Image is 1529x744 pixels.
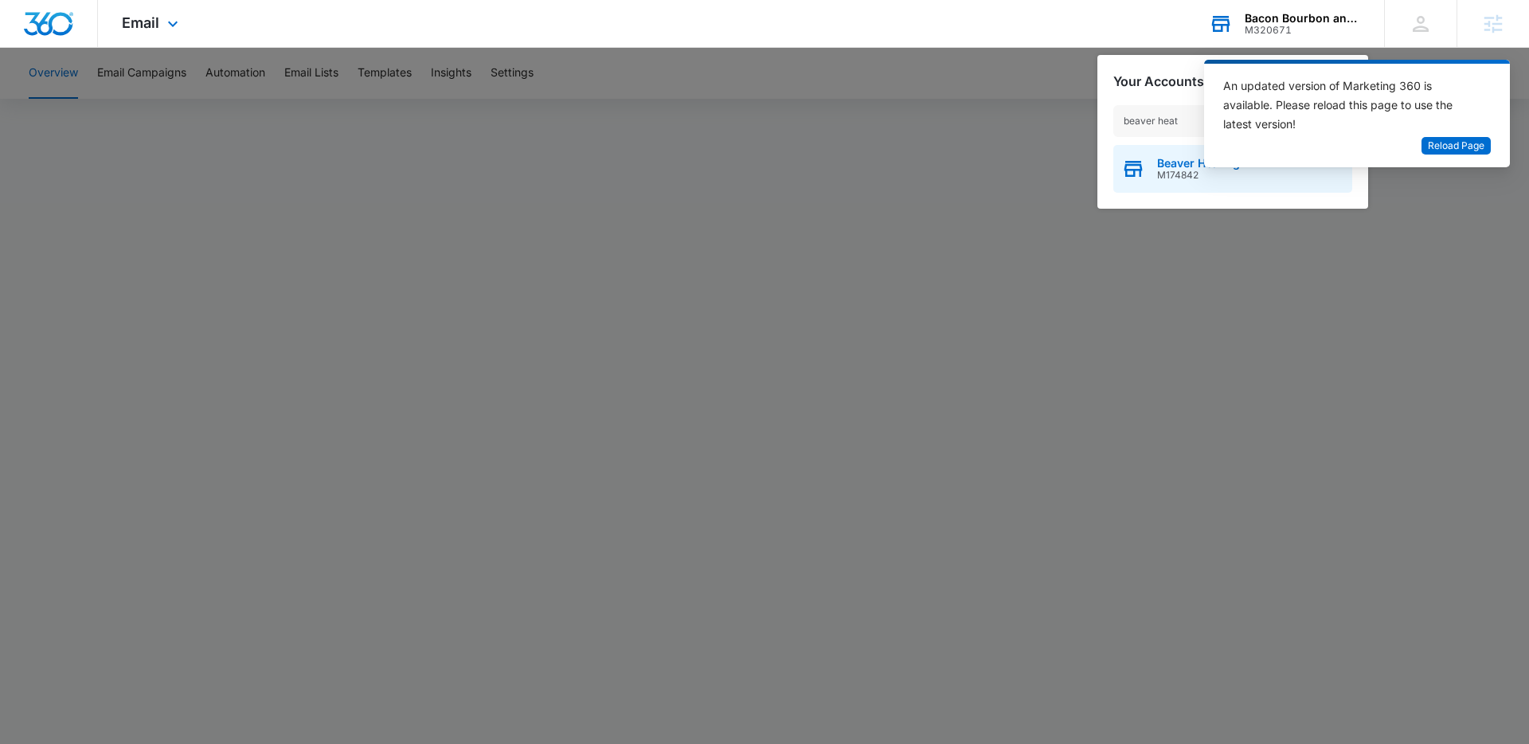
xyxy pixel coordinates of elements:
span: Beaver Heating Air [1157,157,1259,170]
div: An updated version of Marketing 360 is available. Please reload this page to use the latest version! [1223,76,1472,134]
span: Reload Page [1428,139,1484,154]
span: Email [122,14,159,31]
div: account name [1245,12,1361,25]
h2: Your Accounts [1113,74,1204,89]
button: Reload Page [1421,137,1491,155]
div: account id [1245,25,1361,36]
span: M174842 [1157,170,1259,181]
input: Search Accounts [1113,105,1352,137]
button: Beaver Heating AirM174842 [1113,145,1352,193]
